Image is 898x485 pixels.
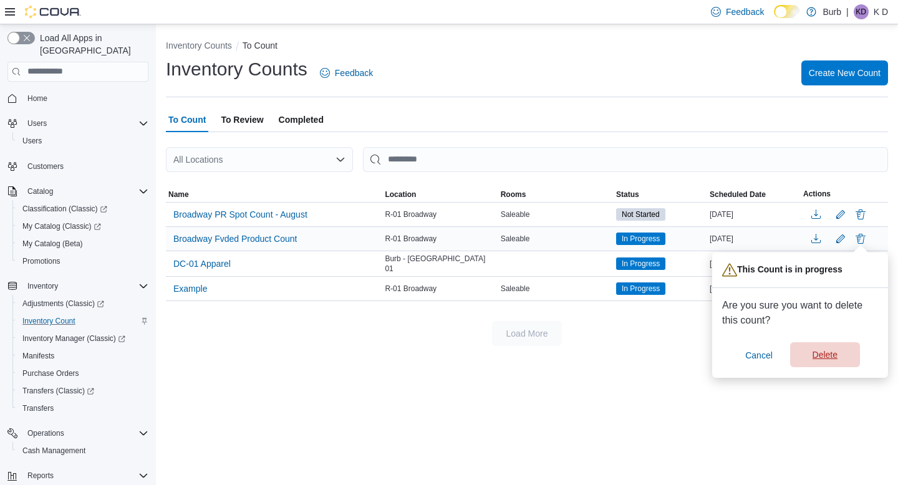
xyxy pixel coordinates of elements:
[833,205,848,224] button: Edit count details
[17,236,148,251] span: My Catalog (Beta)
[166,41,232,50] button: Inventory Counts
[168,254,236,273] button: DC-01 Apparel
[2,183,153,200] button: Catalog
[22,468,148,483] span: Reports
[12,200,153,218] a: Classification (Classic)
[168,205,312,224] button: Broadway PR Spot Count - August
[12,235,153,252] button: My Catalog (Beta)
[846,4,849,19] p: |
[17,348,148,363] span: Manifests
[168,229,302,248] button: Broadway Fvded Product Count
[12,382,153,400] a: Transfers (Classic)
[722,298,878,328] p: Are you sure you want to delete this count?
[22,90,148,106] span: Home
[166,39,888,54] nav: An example of EuiBreadcrumbs
[22,184,148,199] span: Catalog
[166,57,307,82] h1: Inventory Counts
[622,209,660,220] span: Not Started
[22,299,104,309] span: Adjustments (Classic)
[25,6,81,18] img: Cova
[17,219,148,234] span: My Catalog (Classic)
[35,32,148,57] span: Load All Apps in [GEOGRAPHIC_DATA]
[2,89,153,107] button: Home
[17,443,90,458] a: Cash Management
[17,254,65,269] a: Promotions
[2,277,153,295] button: Inventory
[22,279,148,294] span: Inventory
[385,254,495,274] span: Burb - [GEOGRAPHIC_DATA] 01
[498,207,614,222] div: Saleable
[168,279,212,298] button: Example
[506,327,548,340] span: Load More
[813,348,838,361] span: Delete
[166,187,382,202] button: Name
[874,4,888,19] p: K D
[2,115,153,132] button: Users
[501,190,526,199] span: Rooms
[2,157,153,175] button: Customers
[279,107,324,132] span: Completed
[22,426,148,441] span: Operations
[622,233,660,244] span: In Progress
[12,400,153,417] button: Transfers
[336,155,345,165] button: Open list of options
[12,347,153,365] button: Manifests
[17,314,80,329] a: Inventory Count
[790,342,860,367] button: Delete
[17,296,109,311] a: Adjustments (Classic)
[17,236,88,251] a: My Catalog (Beta)
[22,334,125,343] span: Inventory Manager (Classic)
[17,383,148,398] span: Transfers (Classic)
[12,330,153,347] a: Inventory Manager (Classic)
[385,209,437,219] span: R-01 Broadway
[17,201,148,216] span: Classification (Classic)
[17,366,84,381] a: Purchase Orders
[712,252,888,288] div: This Count is in progress
[17,348,59,363] a: Manifests
[614,187,707,202] button: Status
[22,91,52,106] a: Home
[498,231,614,246] div: Saleable
[385,234,437,244] span: R-01 Broadway
[27,186,53,196] span: Catalog
[12,252,153,270] button: Promotions
[17,133,148,148] span: Users
[22,446,85,456] span: Cash Management
[173,233,297,245] span: Broadway Fvded Product Count
[22,316,75,326] span: Inventory Count
[740,343,778,368] button: Cancel
[27,428,64,438] span: Operations
[17,314,148,329] span: Inventory Count
[774,18,775,19] span: Dark Mode
[616,190,639,199] span: Status
[12,132,153,150] button: Users
[856,4,866,19] span: KD
[22,116,148,131] span: Users
[22,351,54,361] span: Manifests
[17,201,112,216] a: Classification (Classic)
[616,282,665,295] span: In Progress
[168,107,206,132] span: To Count
[22,239,83,249] span: My Catalog (Beta)
[27,118,47,128] span: Users
[12,365,153,382] button: Purchase Orders
[803,189,831,199] span: Actions
[17,133,47,148] a: Users
[22,279,63,294] button: Inventory
[726,6,764,18] span: Feedback
[17,254,148,269] span: Promotions
[27,281,58,291] span: Inventory
[12,312,153,330] button: Inventory Count
[27,471,54,481] span: Reports
[22,158,148,174] span: Customers
[22,468,59,483] button: Reports
[221,107,263,132] span: To Review
[707,187,801,202] button: Scheduled Date
[27,161,64,171] span: Customers
[854,4,869,19] div: K D
[168,190,189,199] span: Name
[22,386,94,396] span: Transfers (Classic)
[498,281,614,296] div: Saleable
[17,443,148,458] span: Cash Management
[17,331,148,346] span: Inventory Manager (Classic)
